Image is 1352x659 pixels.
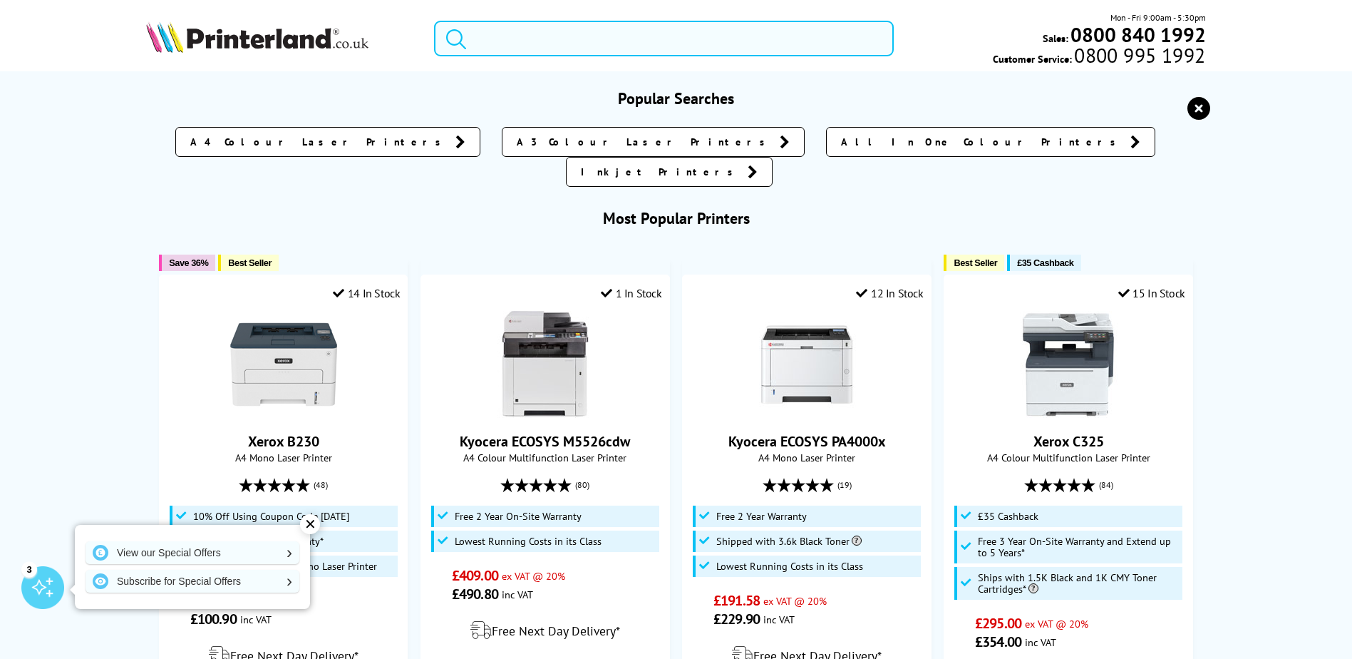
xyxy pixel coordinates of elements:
[146,21,416,56] a: Printerland Logo
[1007,255,1080,271] button: £35 Cashback
[1072,48,1205,62] span: 0800 995 1992
[428,451,661,464] span: A4 Colour Multifunction Laser Printer
[1015,311,1122,418] img: Xerox C325
[86,541,299,564] a: View our Special Offers
[975,614,1021,633] span: £295.00
[716,536,862,547] span: Shipped with 3.6k Black Toner
[753,311,860,418] img: Kyocera ECOSYS PA4000x
[951,451,1185,464] span: A4 Colour Multifunction Laser Printer
[240,613,272,626] span: inc VAT
[763,594,827,608] span: ex VAT @ 20%
[575,471,589,499] span: (80)
[452,585,498,603] span: £490.80
[428,611,661,650] div: modal_delivery
[159,255,215,271] button: Save 36%
[841,135,1123,149] span: All In One Colour Printers
[146,88,1205,108] h3: Popular Searches
[502,127,805,157] a: A3 Colour Laser Printers
[175,127,480,157] a: A4 Colour Laser Printers
[713,610,760,628] span: £229.90
[763,613,795,626] span: inc VAT
[993,48,1205,66] span: Customer Service:
[716,511,807,522] span: Free 2 Year Warranty
[978,572,1180,595] span: Ships with 1.5K Black and 1K CMY Toner Cartridges*
[1025,617,1088,630] span: ex VAT @ 20%
[566,157,773,187] a: Inkjet Printers
[1099,471,1113,499] span: (84)
[230,407,337,421] a: Xerox B230
[460,432,630,451] a: Kyocera ECOSYS M5526cdw
[228,257,272,268] span: Best Seller
[954,257,997,268] span: Best Seller
[492,407,599,421] a: Kyocera ECOSYS M5526cdw
[86,570,299,593] a: Subscribe for Special Offers
[502,569,565,583] span: ex VAT @ 20%
[713,591,760,610] span: £191.58
[1033,432,1104,451] a: Xerox C325
[1025,635,1056,649] span: inc VAT
[300,514,320,534] div: ✕
[434,21,894,56] input: Search product or brand
[1118,286,1185,300] div: 15 In Stock
[944,255,1004,271] button: Best Seller
[1070,21,1206,48] b: 0800 840 1992
[21,561,37,577] div: 3
[978,511,1038,522] span: £35 Cashback
[190,610,237,628] span: £100.90
[218,255,279,271] button: Best Seller
[167,451,400,464] span: A4 Mono Laser Printer
[826,127,1155,157] a: All In One Colour Printers
[517,135,773,149] span: A3 Colour Laser Printers
[978,536,1180,558] span: Free 3 Year On-Site Warranty and Extend up to 5 Years*
[455,536,602,547] span: Lowest Running Costs in its Class
[248,432,319,451] a: Xerox B230
[1015,407,1122,421] a: Xerox C325
[452,566,498,585] span: £409.00
[146,21,368,53] img: Printerland Logo
[1068,28,1206,41] a: 0800 840 1992
[837,471,852,499] span: (19)
[230,311,337,418] img: Xerox B230
[190,135,448,149] span: A4 Colour Laser Printers
[728,432,886,451] a: Kyocera ECOSYS PA4000x
[581,165,740,179] span: Inkjet Printers
[601,286,662,300] div: 1 In Stock
[193,511,349,522] span: 10% Off Using Coupon Code [DATE]
[1043,31,1068,45] span: Sales:
[455,511,582,522] span: Free 2 Year On-Site Warranty
[169,257,208,268] span: Save 36%
[975,633,1021,651] span: £354.00
[690,451,923,464] span: A4 Mono Laser Printer
[1017,257,1073,268] span: £35 Cashback
[856,286,923,300] div: 12 In Stock
[716,561,863,572] span: Lowest Running Costs in its Class
[333,286,400,300] div: 14 In Stock
[753,407,860,421] a: Kyocera ECOSYS PA4000x
[314,471,328,499] span: (48)
[1110,11,1206,24] span: Mon - Fri 9:00am - 5:30pm
[146,208,1205,228] h3: Most Popular Printers
[492,311,599,418] img: Kyocera ECOSYS M5526cdw
[502,588,533,601] span: inc VAT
